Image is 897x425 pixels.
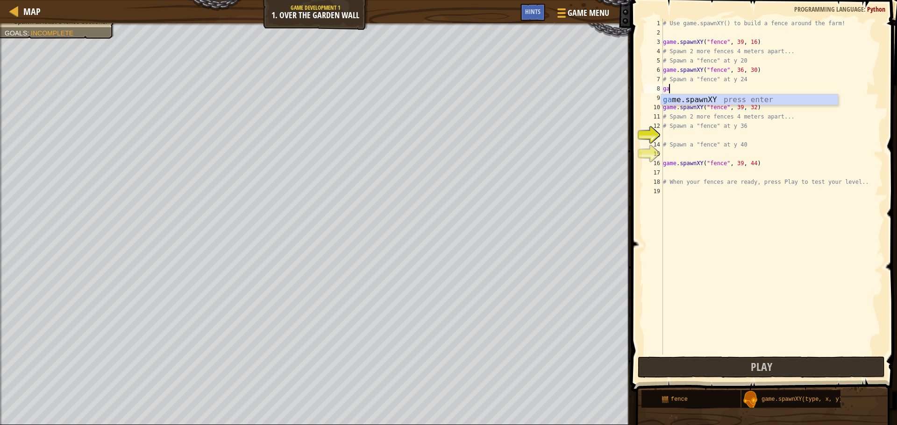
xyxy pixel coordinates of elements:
[644,65,663,75] div: 6
[23,5,41,18] span: Map
[550,4,615,26] button: Game Menu
[644,168,663,177] div: 17
[638,356,885,378] button: Play
[662,396,669,403] img: portrait.png
[31,29,73,37] span: Incomplete
[644,103,663,112] div: 10
[644,177,663,187] div: 18
[644,140,663,149] div: 14
[644,47,663,56] div: 4
[867,5,885,14] span: Python
[644,19,663,28] div: 1
[644,37,663,47] div: 3
[5,29,27,37] span: Goals
[644,131,663,140] div: 13
[644,112,663,121] div: 11
[762,396,842,403] span: game.spawnXY(type, x, y)
[644,149,663,159] div: 15
[644,121,663,131] div: 12
[27,29,31,37] span: :
[644,84,663,93] div: 8
[644,28,663,37] div: 2
[644,187,663,196] div: 19
[568,7,609,19] span: Game Menu
[19,5,41,18] a: Map
[794,5,864,14] span: Programming language
[644,56,663,65] div: 5
[525,7,541,16] span: Hints
[741,391,759,409] img: portrait.png
[864,5,867,14] span: :
[751,359,772,374] span: Play
[644,93,663,103] div: 9
[671,396,688,403] span: fence
[644,159,663,168] div: 16
[644,75,663,84] div: 7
